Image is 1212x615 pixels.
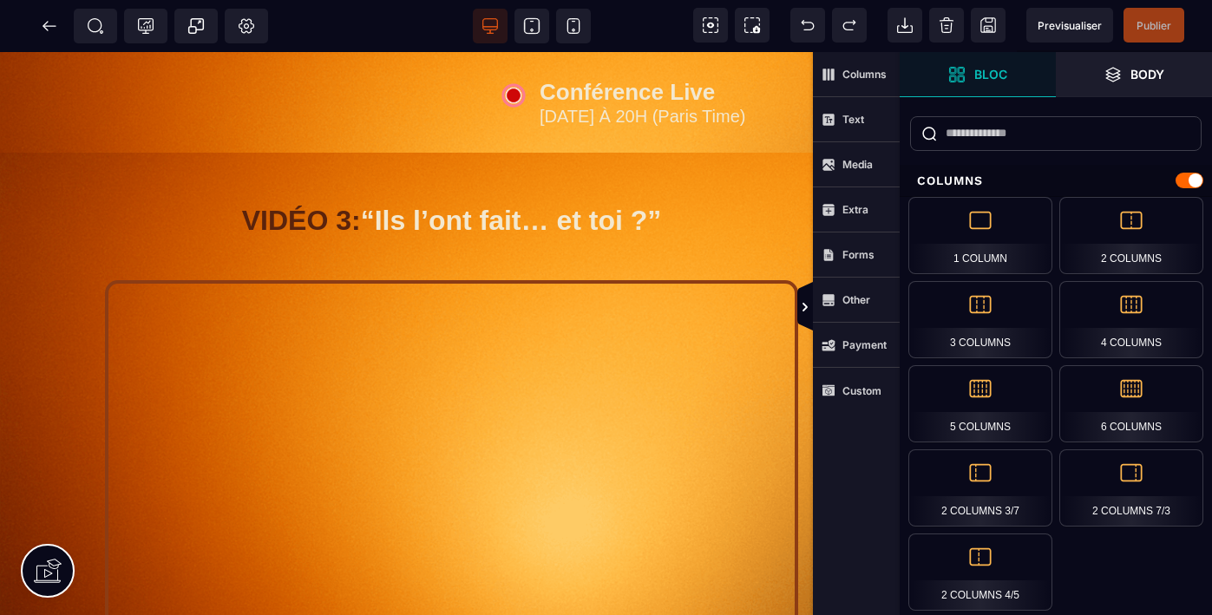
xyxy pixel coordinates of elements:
[1059,197,1203,274] div: 2 Columns
[842,68,887,81] strong: Columns
[1059,365,1203,442] div: 6 Columns
[1038,19,1102,32] span: Previsualiser
[1130,68,1164,81] strong: Body
[842,338,887,351] strong: Payment
[908,281,1052,358] div: 3 Columns
[693,8,728,43] span: View components
[1019,358,1039,379] img: fe5bfe7dea453f3a554685bb00f5dbe9_icons8-fl%C3%A8che-d%C3%A9velopper-100.png
[1059,449,1203,527] div: 2 Columns 7/3
[900,165,1212,197] div: Columns
[908,533,1052,611] div: 2 Columns 4/5
[56,144,847,193] h1: “Ils l’ont fait… et toi ?”
[842,158,873,171] strong: Media
[1059,281,1203,358] div: 4 Columns
[842,113,864,126] strong: Text
[137,17,154,35] span: Tracking
[908,365,1052,442] div: 5 Columns
[540,58,859,70] div: [DATE] À 20H (Paris Time)
[864,383,1193,407] text: VIDÉO #2
[864,327,1193,350] text: 🔐Disponible
[735,8,770,43] span: Screenshot
[1056,52,1212,97] span: Open Layer Manager
[899,177,1159,324] img: f2b694ee6385b71dbb6877f16f0508b2_5.png
[908,197,1052,274] div: 1 Column
[496,26,531,61] img: 1445af10ffc226fb94c292b9fe366f24_6794bd784ecbe_Red_circle.gif
[974,68,1007,81] strong: Bloc
[1026,8,1113,43] span: Preview
[540,35,859,45] div: Conférence Live
[1137,19,1171,32] span: Publier
[842,203,868,216] strong: Extra
[238,17,255,35] span: Setting Body
[87,17,104,35] span: SEO
[187,17,205,35] span: Popup
[842,293,870,306] strong: Other
[842,248,875,261] strong: Forms
[908,449,1052,527] div: 2 Columns 3/7
[900,52,1056,97] span: Open Blocks
[864,144,1193,168] text: VIDÉO #1
[842,384,881,397] strong: Custom
[899,415,1159,562] img: bc69879d123b21995cceeaaff8057a37_6.png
